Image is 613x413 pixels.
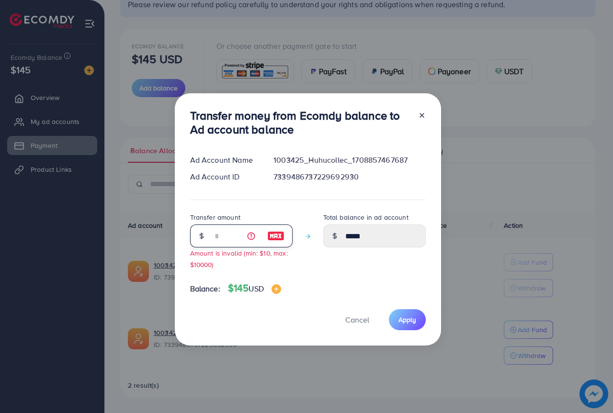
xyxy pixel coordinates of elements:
[267,230,284,242] img: image
[266,155,433,166] div: 1003425_Huhucollec_1708857467687
[345,314,369,325] span: Cancel
[389,309,426,330] button: Apply
[333,309,381,330] button: Cancel
[249,283,263,294] span: USD
[272,284,281,294] img: image
[266,171,433,182] div: 7339486737229692930
[190,212,240,222] label: Transfer amount
[228,282,281,294] h4: $145
[190,109,410,136] h3: Transfer money from Ecomdy balance to Ad account balance
[190,248,288,268] small: Amount is invalid (min: $10, max: $10000)
[398,315,416,324] span: Apply
[323,212,409,222] label: Total balance in ad account
[182,171,266,182] div: Ad Account ID
[190,283,220,294] span: Balance:
[182,155,266,166] div: Ad Account Name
